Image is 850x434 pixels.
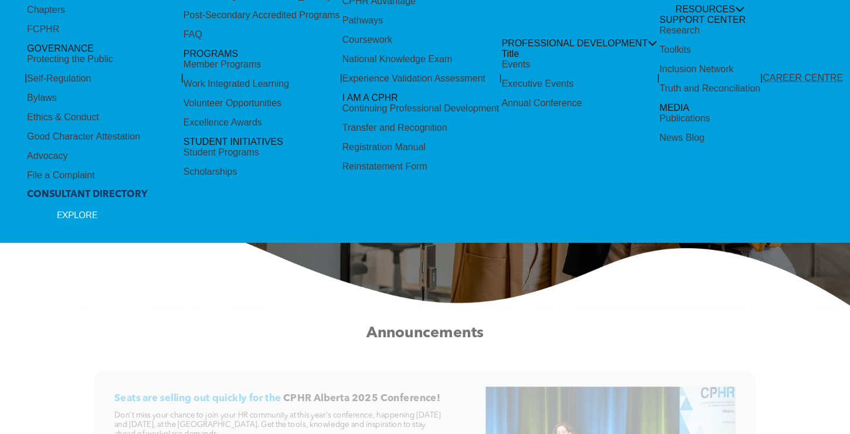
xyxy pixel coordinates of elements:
[675,4,744,14] span: RESOURCES
[27,5,65,15] div: Chapters
[27,5,181,15] a: Chapters
[763,73,843,83] a: CAREER CENTRE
